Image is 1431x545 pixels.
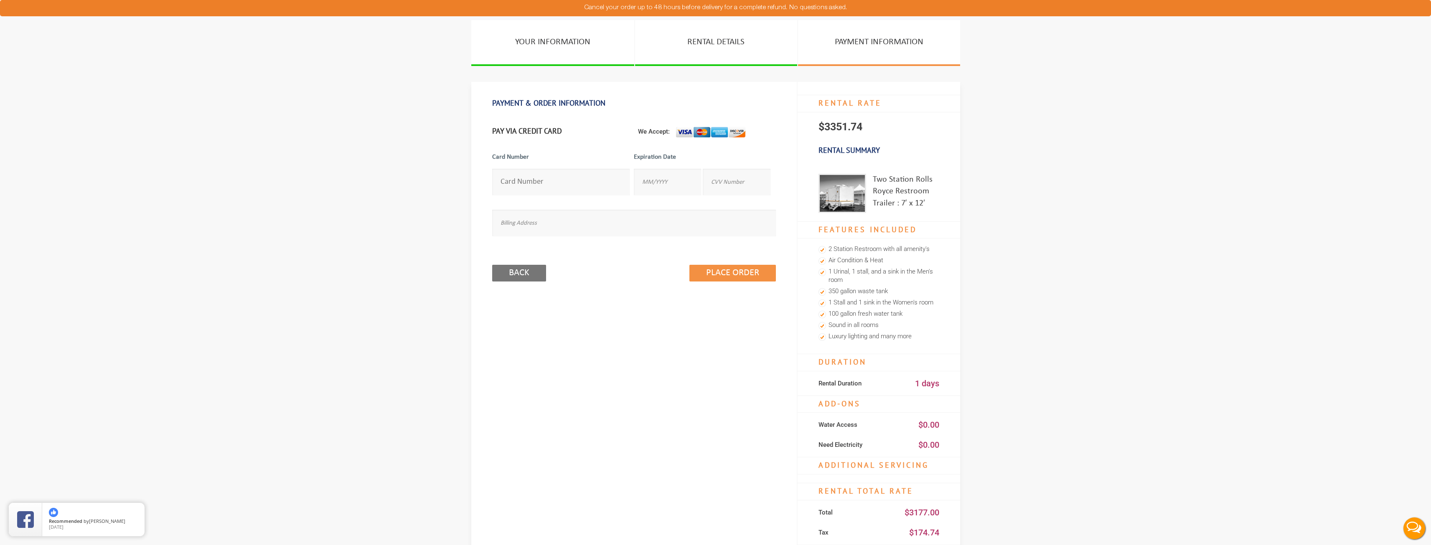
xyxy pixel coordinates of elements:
li: 100 gallon fresh water tank [818,309,939,320]
label: Card Number [492,152,630,167]
input: Billing Address [492,210,776,236]
a: YOUR INFORMATION [471,20,634,66]
span: by [49,519,138,525]
input: Back [492,265,546,281]
span: [DATE] [49,524,64,530]
li: 2 Station Restroom with all amenity's [818,244,939,255]
h4: Additional Servicing [798,457,960,474]
li: 1 Urinal, 1 stall, and a sink in the Men's room [818,266,939,286]
a: PAYMENT INFORMATION [798,20,960,66]
div: 1 days [879,375,939,391]
h4: Features Included [798,221,960,239]
button: Live Chat [1398,512,1431,545]
h4: RENTAL Total RATE [798,483,960,500]
h1: PAYMENT & ORDER INFORMATION [492,94,776,112]
input: Place Order [689,265,776,281]
input: Card Number [492,169,630,195]
span: [PERSON_NAME] [89,518,125,524]
img: Review Rating [17,511,34,528]
div: $3177.00 [879,504,939,520]
div: $0.00 [879,417,939,433]
li: 1 Stall and 1 sink in the Women's room [818,297,939,309]
label: PAY VIA CREDIT CARD [492,127,562,136]
span: Recommended [49,518,82,524]
div: Water Access [818,417,879,433]
li: 350 gallon waste tank [818,286,939,297]
div: $0.00 [879,437,939,453]
div: Tax [818,525,879,540]
div: Need Electricity [818,437,879,453]
h4: Duration [798,354,960,371]
img: thumbs up icon [49,508,58,517]
span: We Accept: [638,128,676,135]
h4: RENTAL RATE [798,95,960,112]
p: $3351.74 [798,112,960,142]
div: $174.74 [879,525,939,540]
li: Luxury lighting and many more [818,331,939,342]
input: MM/YYYY [634,169,701,195]
div: Total [818,504,879,520]
h3: Rental Summary [798,142,960,159]
div: Rental Duration [818,375,879,391]
h4: Add-Ons [798,395,960,413]
label: Expiration Date [634,152,772,167]
div: Two Station Rolls Royce Restroom Trailer : 7′ x 12′ [873,174,939,213]
input: CVV Number [703,169,770,195]
li: Air Condition & Heat [818,255,939,266]
li: Sound in all rooms [818,320,939,331]
a: RENTAL DETAILS [635,20,797,66]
